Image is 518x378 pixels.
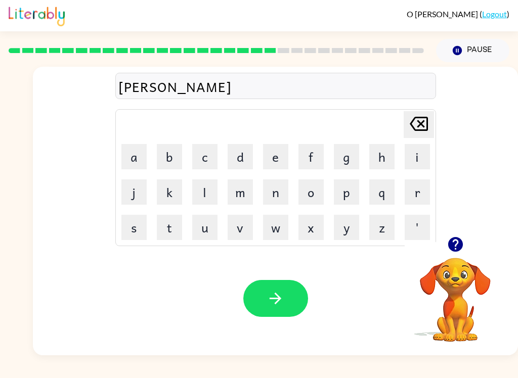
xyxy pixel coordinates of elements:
[334,179,359,205] button: p
[228,179,253,205] button: m
[334,215,359,240] button: y
[121,179,147,205] button: j
[192,215,218,240] button: u
[228,215,253,240] button: v
[436,39,509,62] button: Pause
[369,215,395,240] button: z
[192,144,218,169] button: c
[121,215,147,240] button: s
[369,179,395,205] button: q
[263,179,288,205] button: n
[405,215,430,240] button: '
[298,179,324,205] button: o
[263,215,288,240] button: w
[157,144,182,169] button: b
[482,9,507,19] a: Logout
[157,215,182,240] button: t
[298,144,324,169] button: f
[263,144,288,169] button: e
[157,179,182,205] button: k
[334,144,359,169] button: g
[192,179,218,205] button: l
[121,144,147,169] button: a
[405,144,430,169] button: i
[405,242,506,343] video: Your browser must support playing .mp4 files to use Literably. Please try using another browser.
[228,144,253,169] button: d
[405,179,430,205] button: r
[369,144,395,169] button: h
[9,4,65,26] img: Literably
[298,215,324,240] button: x
[407,9,480,19] span: O [PERSON_NAME]
[118,76,433,97] div: [PERSON_NAME]
[407,9,509,19] div: ( )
